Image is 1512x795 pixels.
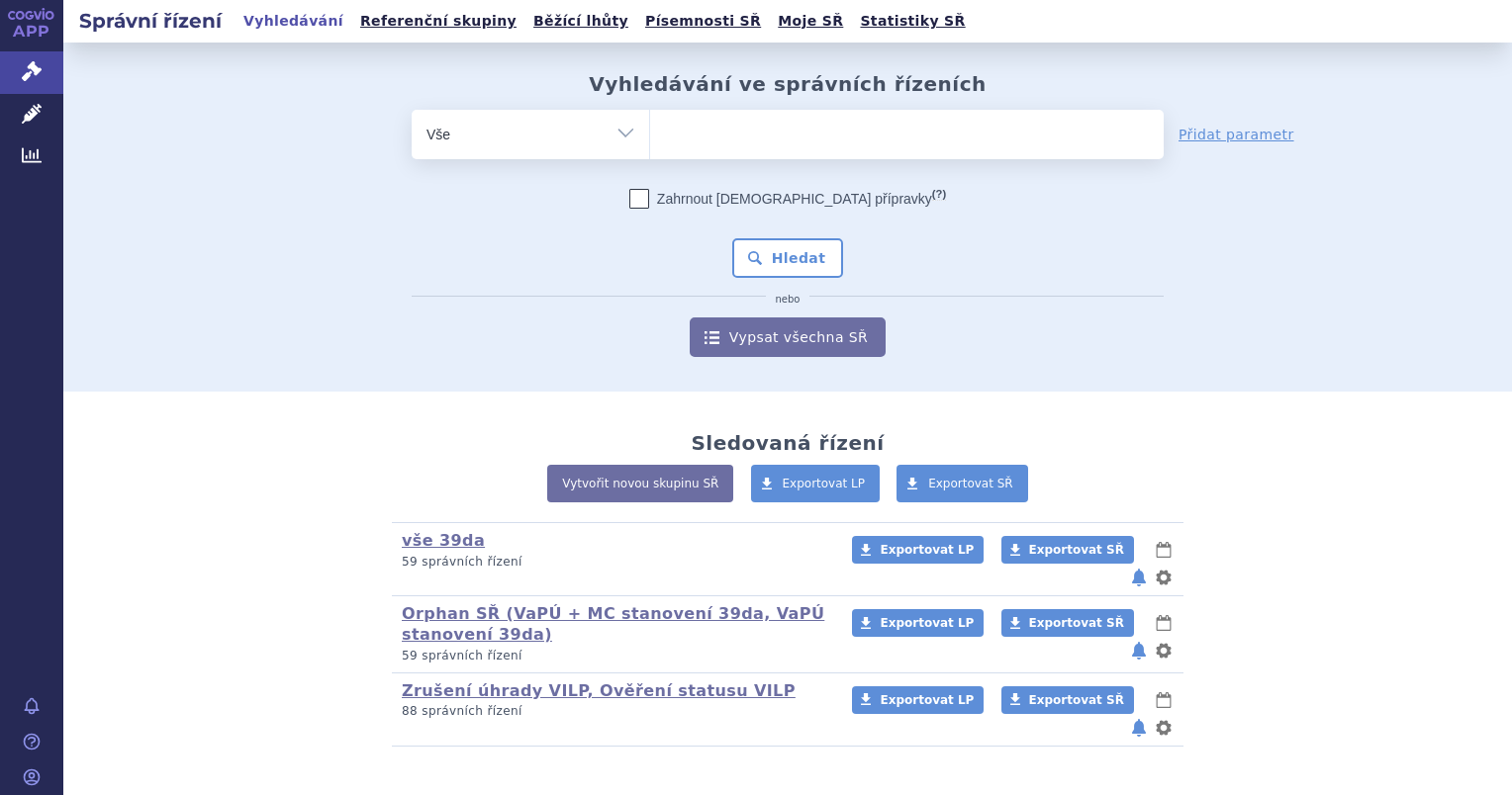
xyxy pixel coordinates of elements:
[1029,693,1124,707] span: Exportovat SŘ
[766,294,810,306] i: nebo
[63,7,237,35] h2: Správní řízení
[639,8,767,35] a: Písemnosti SŘ
[547,465,733,502] a: Vytvořit novou skupinu SŘ
[751,465,881,502] a: Exportovat LP
[897,465,1028,502] a: Exportovat SŘ
[1154,716,1174,740] button: nastavení
[1179,125,1294,144] a: Přidat parametr
[1154,566,1174,589] button: nastavení
[772,8,849,35] a: Moje SŘ
[237,8,349,35] a: Vyhledávání
[732,238,844,278] button: Hledat
[1154,639,1174,662] button: nastavení
[690,317,886,357] a: Vypsat všechna SŘ
[1129,716,1149,740] button: notifikace
[629,189,946,209] label: Zahrnout [DEMOGRAPHIC_DATA] přípravky
[402,531,485,550] a: vše 39da
[402,604,824,644] a: Orphan SŘ (VaPÚ + MC stanovení 39da, VaPÚ stanovení 39da)
[402,703,826,720] p: 88 správních řízení
[1001,686,1134,714] a: Exportovat SŘ
[852,536,984,564] a: Exportovat LP
[1154,538,1174,562] button: lhůty
[880,693,974,707] span: Exportovat LP
[783,477,866,490] span: Exportovat LP
[402,554,826,571] p: 59 správních řízení
[852,686,984,714] a: Exportovat LP
[1001,536,1134,564] a: Exportovat SŘ
[1129,566,1149,589] button: notifikace
[589,72,987,96] h2: Vyhledávání ve správních řízeních
[880,616,974,630] span: Exportovat LP
[880,543,974,557] span: Exportovat LP
[691,431,884,455] h2: Sledovaná řízení
[932,188,946,201] abbr: (?)
[402,648,826,664] p: 59 správních řízení
[1029,616,1124,630] span: Exportovat SŘ
[1154,611,1174,635] button: lhůty
[1129,639,1149,662] button: notifikace
[1001,609,1134,637] a: Exportovat SŘ
[354,8,522,35] a: Referenční skupiny
[1154,688,1174,712] button: lhůty
[928,477,1013,490] span: Exportovat SŘ
[1029,543,1124,557] span: Exportovat SŘ
[854,8,971,35] a: Statistiky SŘ
[852,609,984,637] a: Exportovat LP
[527,8,634,35] a: Běžící lhůty
[402,681,796,700] a: Zrušení úhrady VILP, Ověření statusu VILP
